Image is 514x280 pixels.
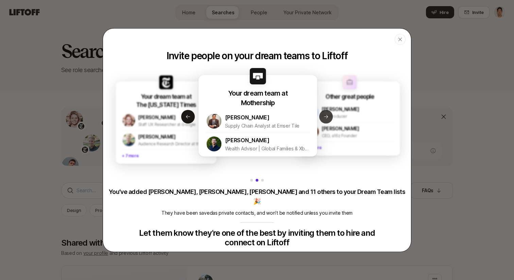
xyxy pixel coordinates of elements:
p: + 1 more [306,141,394,152]
p: [PERSON_NAME] [138,133,176,140]
img: f49a64d5_5180_4922_b2e7_b7ad37dd78a7.jpg [250,68,266,84]
img: 687a34b2_7ddc_43bc_9880_a22941ca4704.jpg [159,75,173,89]
p: Wealth Advisor | Global Families & Xborder | Biz Owners & Founders | LPs & GPs | ex-a16z [225,144,310,152]
img: 1711591783806 [207,136,222,151]
img: 1540526357807 [207,113,222,128]
p: Your dream team at [141,93,191,101]
p: The more people you invite, and who add you back, the stronger the network you’ll get access to o... [108,250,406,258]
p: Mothership [241,98,275,107]
p: Your dream team at [228,88,288,98]
p: Other great people [325,93,374,101]
p: The [US_STATE] Times [136,101,196,109]
p: [PERSON_NAME] [138,113,176,121]
p: Staff UX Researcher at Google [138,121,210,128]
p: They have been saved as private contacts , and won’t be notified unless you invite them [108,209,406,217]
p: [PERSON_NAME] [225,113,270,121]
p: Audience Research Director at the [US_STATE] Times [138,140,210,147]
p: CEO, a16z Founder [322,132,394,139]
p: [PERSON_NAME] [225,135,270,144]
p: Invite people on your dream teams to Liftoff [103,50,411,61]
p: [PERSON_NAME] [322,105,359,113]
p: Let them know they’re one of the best by inviting them to hire and connect on Liftoff [128,228,386,247]
p: Film Producer [322,113,394,119]
img: 1727967937342 [122,133,135,146]
p: [PERSON_NAME] [322,125,359,132]
img: other-company-logo.svg [343,75,357,89]
p: You’ve added [PERSON_NAME], [PERSON_NAME], [PERSON_NAME] and 11 others to your Dream Team lists 🎉 [108,187,406,206]
p: + 7 more [122,149,210,160]
img: 1743009887000 [122,114,135,127]
p: Supply Chain Analyst at Emser Tile [225,121,310,130]
img: 1683928549196 [306,125,319,138]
